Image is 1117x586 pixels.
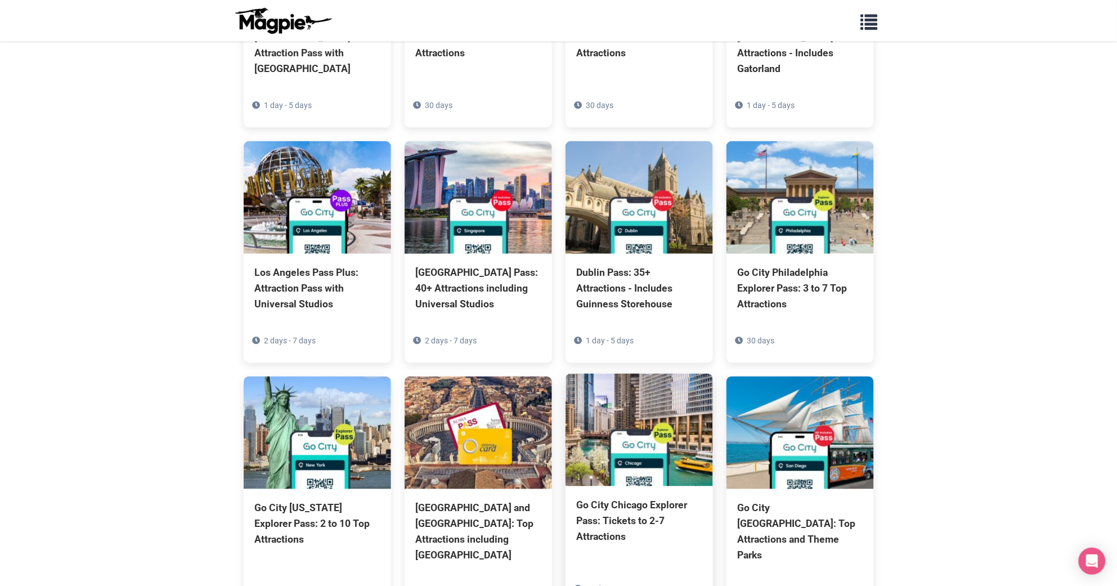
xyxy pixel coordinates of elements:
[416,500,541,564] div: [GEOGRAPHIC_DATA] and [GEOGRAPHIC_DATA]: Top Attractions including [GEOGRAPHIC_DATA]
[1079,548,1106,575] div: Open Intercom Messenger
[726,141,874,254] img: Go City Philadelphia Explorer Pass: 3 to 7 Top Attractions
[232,7,334,34] img: logo-ab69f6fb50320c5b225c76a69d11143b.png
[405,141,552,363] a: [GEOGRAPHIC_DATA] Pass: 40+ Attractions including Universal Studios 2 days - 7 days
[738,500,863,564] div: Go City [GEOGRAPHIC_DATA]: Top Attractions and Theme Parks
[244,141,391,363] a: Los Angeles Pass Plus: Attraction Pass with Universal Studios 2 days - 7 days
[425,101,453,110] span: 30 days
[586,337,634,346] span: 1 day - 5 days
[577,498,702,545] div: Go City Chicago Explorer Pass: Tickets to 2-7 Attractions
[747,101,795,110] span: 1 day - 5 days
[405,377,552,489] img: Rome and Vatican Pass: Top Attractions including Colosseum
[405,141,552,254] img: Singapore Pass: 40+ Attractions including Universal Studios
[577,265,702,312] div: Dublin Pass: 35+ Attractions - Includes Guinness Storehouse
[416,265,541,312] div: [GEOGRAPHIC_DATA] Pass: 40+ Attractions including Universal Studios
[244,141,391,254] img: Los Angeles Pass Plus: Attraction Pass with Universal Studios
[747,337,775,346] span: 30 days
[425,337,477,346] span: 2 days - 7 days
[586,101,614,110] span: 30 days
[738,14,863,77] div: Go City [GEOGRAPHIC_DATA]: 35+ Attractions - Includes Gatorland
[566,141,713,363] a: Dublin Pass: 35+ Attractions - Includes Guinness Storehouse 1 day - 5 days
[264,337,316,346] span: 2 days - 7 days
[264,101,312,110] span: 1 day - 5 days
[738,265,863,312] div: Go City Philadelphia Explorer Pass: 3 to 7 Top Attractions
[566,141,713,254] img: Dublin Pass: 35+ Attractions - Includes Guinness Storehouse
[244,377,391,489] img: Go City New York Explorer Pass: 2 to 10 Top Attractions
[566,374,713,486] img: Go City Chicago Explorer Pass: Tickets to 2-7 Attractions
[255,265,380,312] div: Los Angeles Pass Plus: Attraction Pass with Universal Studios
[255,14,380,77] div: Go City [GEOGRAPHIC_DATA] Pass: Attraction Pass with [GEOGRAPHIC_DATA]
[726,377,874,489] img: Go City San Diego Pass: Top Attractions and Theme Parks
[255,500,380,548] div: Go City [US_STATE] Explorer Pass: 2 to 10 Top Attractions
[726,141,874,363] a: Go City Philadelphia Explorer Pass: 3 to 7 Top Attractions 30 days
